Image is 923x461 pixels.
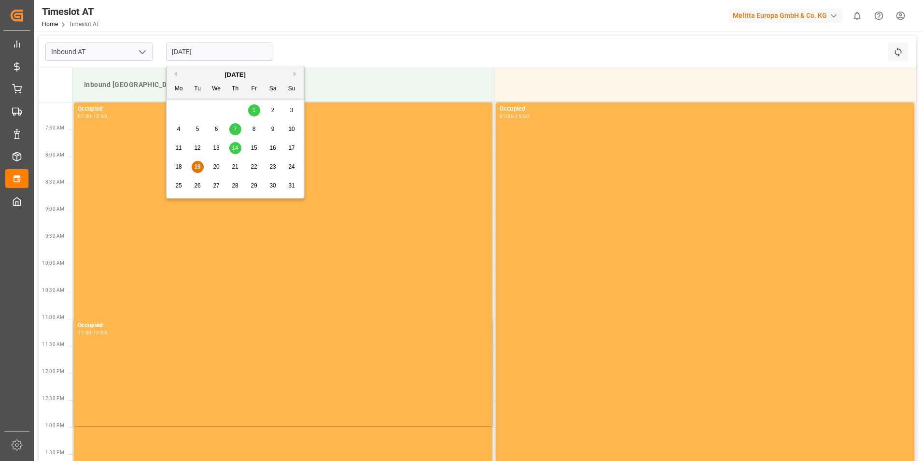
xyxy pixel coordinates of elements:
div: Fr [248,83,260,95]
span: 9:30 AM [45,233,64,239]
span: 1:00 PM [45,423,64,428]
span: 24 [288,163,294,170]
div: Choose Friday, August 22nd, 2025 [248,161,260,173]
span: 11:30 AM [42,342,64,347]
span: 29 [251,182,257,189]
div: Choose Friday, August 8th, 2025 [248,123,260,135]
div: 13:00 [93,331,107,335]
div: Choose Saturday, August 16th, 2025 [267,142,279,154]
div: Choose Saturday, August 2nd, 2025 [267,104,279,116]
span: 9:00 AM [45,206,64,212]
div: Choose Tuesday, August 12th, 2025 [192,142,204,154]
span: 5 [196,126,199,132]
div: Tu [192,83,204,95]
span: 1 [252,107,256,114]
div: Choose Sunday, August 3rd, 2025 [286,104,298,116]
span: 7 [234,126,237,132]
span: 8 [252,126,256,132]
div: 07:00 [500,114,514,118]
div: 15:30 [515,114,529,118]
div: Choose Monday, August 4th, 2025 [173,123,185,135]
div: Choose Wednesday, August 20th, 2025 [210,161,223,173]
span: 10:30 AM [42,288,64,293]
span: 11 [175,144,182,151]
span: 9 [271,126,275,132]
div: 07:00 [78,114,92,118]
div: Occupied [500,104,910,114]
div: Timeslot AT [42,4,99,19]
span: 11:00 AM [42,315,64,320]
input: DD-MM-YYYY [166,43,273,61]
div: Choose Saturday, August 23rd, 2025 [267,161,279,173]
span: 10 [288,126,294,132]
div: - [92,114,93,118]
button: Melitta Europa GmbH & Co. KG [729,6,846,25]
button: Next Month [294,71,299,77]
span: 28 [232,182,238,189]
span: 15 [251,144,257,151]
div: Su [286,83,298,95]
div: Choose Wednesday, August 6th, 2025 [210,123,223,135]
a: Home [42,21,58,28]
div: Choose Monday, August 25th, 2025 [173,180,185,192]
span: 12:00 PM [42,369,64,374]
span: 2 [271,107,275,114]
div: Choose Tuesday, August 5th, 2025 [192,123,204,135]
div: - [514,114,515,118]
div: Choose Thursday, August 7th, 2025 [229,123,241,135]
span: 10:00 AM [42,260,64,266]
span: 30 [269,182,276,189]
div: Choose Tuesday, August 26th, 2025 [192,180,204,192]
div: Choose Monday, August 18th, 2025 [173,161,185,173]
div: Choose Sunday, August 31st, 2025 [286,180,298,192]
span: 12:30 PM [42,396,64,401]
div: Choose Wednesday, August 27th, 2025 [210,180,223,192]
span: 31 [288,182,294,189]
div: Choose Friday, August 15th, 2025 [248,142,260,154]
div: Mo [173,83,185,95]
div: Choose Sunday, August 10th, 2025 [286,123,298,135]
div: Choose Saturday, August 30th, 2025 [267,180,279,192]
span: 4 [177,126,181,132]
div: - [92,331,93,335]
span: 17 [288,144,294,151]
span: 14 [232,144,238,151]
button: Help Center [868,5,890,27]
span: 1:30 PM [45,450,64,455]
span: 19 [194,163,200,170]
div: Th [229,83,241,95]
div: Choose Friday, August 29th, 2025 [248,180,260,192]
div: Inbound [GEOGRAPHIC_DATA] [80,76,486,94]
div: 11:00 [78,331,92,335]
span: 25 [175,182,182,189]
div: We [210,83,223,95]
span: 21 [232,163,238,170]
span: 8:00 AM [45,152,64,158]
div: Choose Friday, August 1st, 2025 [248,104,260,116]
span: 22 [251,163,257,170]
div: Occupied [78,321,489,331]
div: Choose Thursday, August 14th, 2025 [229,142,241,154]
span: 20 [213,163,219,170]
span: 12 [194,144,200,151]
span: 26 [194,182,200,189]
div: Choose Sunday, August 17th, 2025 [286,142,298,154]
div: Choose Saturday, August 9th, 2025 [267,123,279,135]
div: Occupied [78,104,489,114]
div: Sa [267,83,279,95]
div: Choose Thursday, August 28th, 2025 [229,180,241,192]
span: 13 [213,144,219,151]
button: show 0 new notifications [846,5,868,27]
div: Choose Tuesday, August 19th, 2025 [192,161,204,173]
div: Choose Monday, August 11th, 2025 [173,142,185,154]
div: [DATE] [167,70,304,80]
div: Melitta Europa GmbH & Co. KG [729,9,842,23]
div: Choose Wednesday, August 13th, 2025 [210,142,223,154]
span: 7:30 AM [45,125,64,130]
button: open menu [135,44,149,59]
span: 23 [269,163,276,170]
span: 3 [290,107,294,114]
span: 16 [269,144,276,151]
div: 15:30 [93,114,107,118]
span: 27 [213,182,219,189]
